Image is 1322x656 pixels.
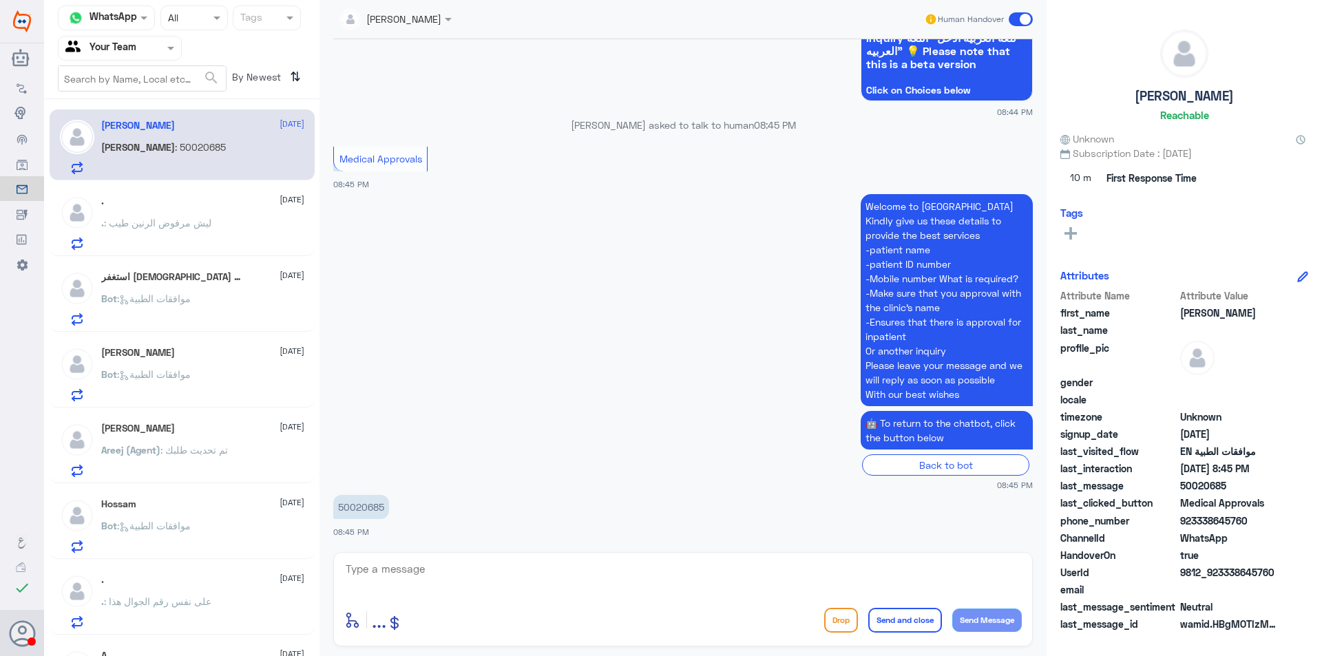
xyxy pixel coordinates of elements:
[1060,288,1177,303] span: Attribute Name
[1180,617,1280,631] span: wamid.HBgMOTIzMzM4NjQ1NzYwFQIAEhgUM0E3NEM1NzdGNzBGOEY0RDA1OEQA
[101,520,117,531] span: Bot
[101,217,104,229] span: .
[1060,600,1177,614] span: last_message_sentiment
[333,527,369,536] span: 08:45 PM
[1060,269,1109,282] h6: Attributes
[1180,548,1280,562] span: true
[238,10,262,28] div: Tags
[1060,131,1114,146] span: Unknown
[101,574,104,586] h5: .
[333,495,389,519] p: 25/9/2025, 8:45 PM
[1180,531,1280,545] span: 2
[1180,410,1280,424] span: Unknown
[280,269,304,282] span: [DATE]
[13,10,31,32] img: Widebot Logo
[104,217,211,229] span: : ليش مرفوض الرنين طيب
[60,347,94,381] img: defaultAdmin.png
[280,345,304,357] span: [DATE]
[1135,88,1234,104] h5: [PERSON_NAME]
[59,66,226,91] input: Search by Name, Local etc…
[1060,461,1177,476] span: last_interaction
[1060,582,1177,597] span: email
[1180,375,1280,390] span: null
[1060,146,1308,160] span: Subscription Date : [DATE]
[280,496,304,509] span: [DATE]
[1060,207,1083,219] h6: Tags
[280,193,304,206] span: [DATE]
[862,454,1029,476] div: Back to bot
[1180,341,1215,375] img: defaultAdmin.png
[372,607,386,632] span: ...
[938,13,1004,25] span: Human Handover
[104,595,211,607] span: : على نفس رقم الجوال هذا
[1180,600,1280,614] span: 0
[1180,444,1280,458] span: موافقات الطبية EN
[1180,565,1280,580] span: 9812_923338645760
[60,498,94,533] img: defaultAdmin.png
[101,498,136,510] h5: Hossam
[280,572,304,584] span: [DATE]
[101,444,160,456] span: Areej (Agent)
[1180,392,1280,407] span: null
[1180,582,1280,597] span: null
[997,106,1033,118] span: 08:44 PM
[1060,323,1177,337] span: last_name
[1161,30,1208,77] img: defaultAdmin.png
[290,65,301,88] i: ⇅
[160,444,228,456] span: : تم تحديث طلبك
[101,120,175,131] h5: Osman
[1106,171,1197,185] span: First Response Time
[1180,427,1280,441] span: 2025-09-25T17:44:36.952Z
[60,195,94,230] img: defaultAdmin.png
[1060,166,1102,191] span: 10 m
[1180,478,1280,493] span: 50020685
[1060,375,1177,390] span: gender
[60,423,94,457] img: defaultAdmin.png
[868,608,942,633] button: Send and close
[1180,496,1280,510] span: Medical Approvals
[1180,288,1280,303] span: Attribute Value
[997,479,1033,491] span: 08:45 PM
[101,271,244,283] h5: استغفر الله واتوب اليه 🤍
[175,141,226,153] span: : 50020685
[117,368,191,380] span: : موافقات الطبية
[60,271,94,306] img: defaultAdmin.png
[101,195,104,207] h5: .
[333,118,1033,132] p: [PERSON_NAME] asked to talk to human
[203,67,220,89] button: search
[866,85,1027,96] span: Click on Choices below
[280,421,304,433] span: [DATE]
[227,65,284,93] span: By Newest
[101,368,117,380] span: Bot
[101,423,175,434] h5: Heba Yaseen
[1060,444,1177,458] span: last_visited_flow
[1060,427,1177,441] span: signup_date
[65,8,86,28] img: whatsapp.png
[1060,531,1177,545] span: ChannelId
[1060,410,1177,424] span: timezone
[1060,617,1177,631] span: last_message_id
[101,141,175,153] span: [PERSON_NAME]
[1060,306,1177,320] span: first_name
[60,120,94,154] img: defaultAdmin.png
[280,118,304,130] span: [DATE]
[1060,496,1177,510] span: last_clicked_button
[1060,548,1177,562] span: HandoverOn
[203,70,220,86] span: search
[14,580,30,596] i: check
[1180,514,1280,528] span: 923338645760
[117,520,191,531] span: : موافقات الطبية
[754,119,796,131] span: 08:45 PM
[1060,565,1177,580] span: UserId
[101,293,117,304] span: Bot
[952,609,1022,632] button: Send Message
[1160,109,1209,121] h6: Reachable
[117,293,191,304] span: : موافقات الطبية
[1060,514,1177,528] span: phone_number
[1180,306,1280,320] span: Osman
[339,153,422,165] span: Medical Approvals
[65,38,86,59] img: yourTeam.svg
[1060,392,1177,407] span: locale
[1060,341,1177,372] span: profile_pic
[1060,478,1177,493] span: last_message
